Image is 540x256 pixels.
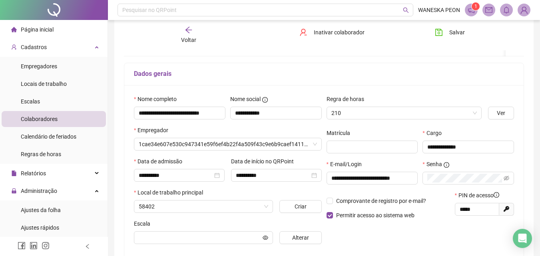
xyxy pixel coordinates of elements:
span: facebook [18,242,26,250]
label: Empregador [134,126,173,135]
span: WANESKA PEON [418,6,460,14]
span: notification [468,6,475,14]
span: Salvar [449,28,465,37]
label: Local de trabalho principal [134,188,208,197]
label: E-mail/Login [327,160,367,169]
span: mail [485,6,492,14]
label: Data de início no QRPoint [231,157,299,166]
label: Data de admissão [134,157,187,166]
span: 58402 [139,200,268,212]
label: Matrícula [327,129,355,137]
span: info-circle [262,97,268,103]
span: file [11,171,17,176]
span: home [11,27,17,32]
span: Cadastros [21,44,47,50]
span: Administração [21,188,57,194]
span: Ajustes rápidos [21,224,59,231]
span: 1 [474,4,477,9]
span: lock [11,188,17,194]
label: Regra de horas [327,95,369,103]
span: Nome social [230,95,261,103]
sup: 1 [472,2,480,10]
span: Página inicial [21,26,54,33]
span: PIN de acesso [458,191,499,200]
button: ellipsis [506,38,524,56]
button: Ver [488,107,514,119]
span: Comprovante de registro por e-mail? [336,198,426,204]
button: Salvar [429,26,471,39]
span: linkedin [30,242,38,250]
span: user-delete [299,28,307,36]
span: Criar [295,202,307,211]
label: Cargo [422,129,446,137]
h5: Dados gerais [134,69,514,79]
span: Ver [497,109,505,117]
span: Ajustes da folha [21,207,61,213]
span: info-circle [444,162,449,168]
span: Regras de horas [21,151,61,157]
img: 80603 [518,4,530,16]
span: Relatórios [21,170,46,177]
span: user-add [11,44,17,50]
span: search [403,7,409,13]
label: Escala [134,219,155,228]
span: bell [503,6,510,14]
span: Voltar [181,37,196,43]
button: Inativar colaborador [293,26,371,39]
button: Alterar [279,231,321,244]
span: info-circle [494,192,499,198]
span: save [435,28,443,36]
span: instagram [42,242,50,250]
span: 1cae34e607e530c947341e59f6ef4b22f4a509f43c9e6b9caef14119c4ed064e [139,138,317,150]
div: Open Intercom Messenger [513,229,532,248]
span: 210 [331,107,477,119]
span: Locais de trabalho [21,81,67,87]
span: Permitir acesso ao sistema web [336,212,414,218]
span: arrow-left [185,26,193,34]
span: Colaboradores [21,116,58,122]
span: eye [263,235,268,240]
span: Empregadores [21,63,57,69]
span: Senha [426,160,442,169]
span: Alterar [292,233,309,242]
span: eye-invisible [504,175,509,181]
span: Calendário de feriados [21,133,76,140]
label: Nome completo [134,95,182,103]
span: left [85,244,90,249]
span: Inativar colaborador [314,28,365,37]
button: Criar [279,200,321,213]
span: Escalas [21,98,40,105]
